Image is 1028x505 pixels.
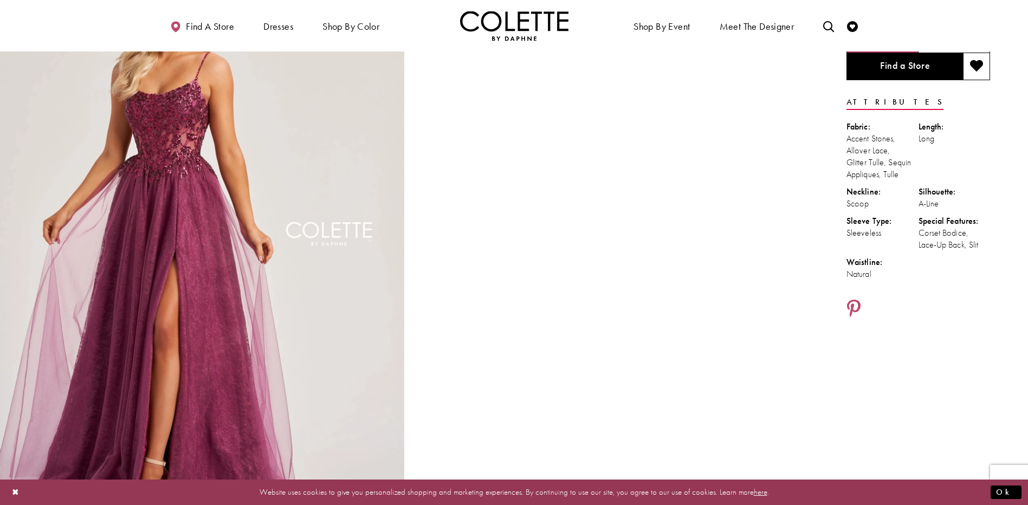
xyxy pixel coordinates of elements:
a: Check Wishlist [844,11,861,41]
a: Share using Pinterest - Opens in new tab [846,299,861,320]
button: Add to wishlist [963,53,990,80]
span: Find a store [186,21,234,32]
button: Close Dialog [7,483,25,502]
span: Shop by color [322,21,379,32]
div: Fabric: [846,121,919,133]
span: Shop by color [320,11,382,41]
div: Corset Bodice, Lace-Up Back, Slit [919,227,991,251]
div: A-Line [919,198,991,210]
button: Submit Dialog [991,485,1021,499]
div: Accent Stones, Allover Lace, Glitter Tulle, Sequin Appliques, Tulle [846,133,919,180]
a: Find a store [167,11,237,41]
div: Neckline: [846,186,919,198]
div: Sleeve Type: [846,215,919,227]
img: Colette by Daphne [460,11,568,41]
span: Shop By Event [631,11,693,41]
a: Visit Home Page [460,11,568,41]
a: Attributes [846,94,943,110]
div: Natural [846,268,919,280]
a: Meet the designer [717,11,797,41]
div: Waistline: [846,256,919,268]
div: Sleeveless [846,227,919,239]
span: Dresses [263,21,293,32]
a: here [754,487,767,497]
a: Find a Store [846,53,963,80]
span: Dresses [261,11,296,41]
div: Long [919,133,991,145]
div: Silhouette: [919,186,991,198]
span: Shop By Event [633,21,690,32]
div: Length: [919,121,991,133]
a: Toggle search [820,11,837,41]
p: Website uses cookies to give you personalized shopping and marketing experiences. By continuing t... [78,485,950,500]
span: Meet the designer [720,21,794,32]
div: Scoop [846,198,919,210]
div: Special Features: [919,215,991,227]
